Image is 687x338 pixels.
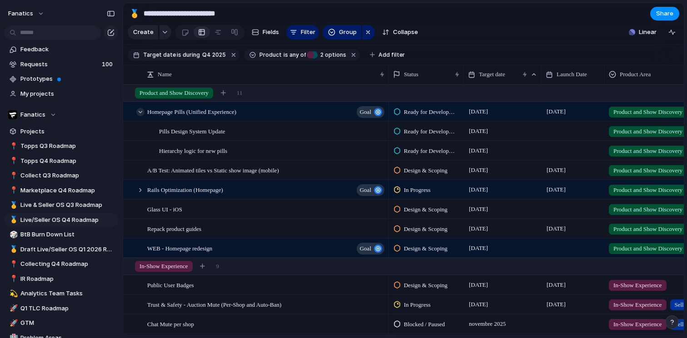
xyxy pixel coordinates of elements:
span: In-Show Experience [613,300,662,309]
span: Draft Live/Seller OS Q1 2026 Roadmap [20,245,115,254]
span: is [177,51,181,59]
span: [DATE] [544,106,568,117]
button: isduring [176,50,201,60]
span: Product and Show Discovery [139,88,209,98]
button: Share [650,7,679,20]
span: Feedback [20,45,115,54]
span: Ready for Development [404,127,456,136]
a: 🥇Live/Seller OS Q4 Roadmap [5,213,118,227]
span: BtB Burn Down List [20,230,115,239]
span: [DATE] [544,299,568,310]
a: Requests100 [5,58,118,71]
div: 🥇 [10,200,16,211]
div: 📍 [10,259,16,269]
span: Chat Mute per shop [147,318,194,329]
span: Product and Show Discovery [613,225,682,234]
span: Trust & Safety - Auction Mute (Per-Shop and Auto-Ban) [147,299,281,309]
button: 🥇 [8,216,17,225]
span: Rails Optimization (Homepage) [147,184,223,195]
span: In Progress [404,186,431,195]
button: Q4 2025 [200,50,228,60]
span: Name [158,70,172,79]
button: 💫 [8,289,17,298]
span: 2 [318,51,325,58]
a: 💫Analytics Team Tasks [5,287,118,300]
a: 📍Collect Q3 Roadmap [5,169,118,182]
a: 📍Topps Q3 Roadmap [5,139,118,153]
span: WEB - Homepage redesign [147,243,212,253]
span: novembre 2025 [467,318,508,329]
span: Live & Seller OS Q3 Roadmap [20,201,115,210]
div: 📍 [10,171,16,181]
span: Product and Show Discovery [613,127,682,136]
span: goal [360,242,371,255]
span: Target date [143,51,176,59]
span: Linear [639,28,657,37]
span: Topps Q4 Roadmap [20,157,115,166]
span: Hierarchy logic for new pills [159,145,227,156]
button: 🥇 [127,6,142,21]
div: 📍 [10,274,16,284]
div: 📍Collecting Q4 Roadmap [5,257,118,271]
button: Add filter [364,49,410,61]
div: 🎲 [10,230,16,240]
div: 🥇 [10,215,16,225]
span: Collapse [393,28,418,37]
button: Linear [625,25,660,39]
button: Create [128,25,158,39]
button: Group [323,25,361,39]
span: Product and Show Discovery [613,205,682,214]
button: 📍 [8,157,17,166]
span: Add filter [378,51,405,59]
button: goal [357,184,384,196]
span: In-Show Experience [613,320,662,329]
span: 11 [237,88,243,98]
span: [DATE] [467,299,490,310]
span: [DATE] [544,223,568,234]
span: Target date [479,70,505,79]
a: 🥇Draft Live/Seller OS Q1 2026 Roadmap [5,243,118,256]
div: 📍 [10,141,16,152]
span: In-Show Experience [139,262,188,271]
span: Product [259,51,282,59]
button: 🥇 [8,245,17,254]
div: 💫 [10,289,16,299]
button: 📍 [8,171,17,180]
span: 9 [216,262,219,271]
a: 🚀GTM [5,316,118,330]
span: Share [656,9,673,18]
button: 🎲 [8,230,17,239]
span: Homepage Pills (Unified Experience) [147,106,236,117]
span: goal [360,106,371,118]
span: goal [360,184,371,196]
button: 📍 [8,274,17,284]
span: Design & Scoping [404,205,448,214]
span: My projects [20,89,115,98]
div: 🚀 [10,303,16,314]
button: 📍 [8,260,17,269]
span: Live/Seller OS Q4 Roadmap [20,216,115,225]
span: In Progress [404,300,431,309]
a: Projects [5,125,118,138]
button: isany of [282,50,308,60]
button: goal [357,106,384,118]
span: Product Area [620,70,651,79]
div: 🎲BtB Burn Down List [5,228,118,241]
button: 📍 [8,142,17,151]
span: Filter [301,28,315,37]
span: Pills Design System Update [159,126,225,136]
span: Fields [263,28,279,37]
span: Requests [20,60,99,69]
span: Repack product guides [147,223,201,234]
span: [DATE] [467,223,490,234]
span: Ready for Development [404,108,456,117]
span: during [181,51,200,59]
span: Marketplace Q4 Roadmap [20,186,115,195]
a: Feedback [5,43,118,56]
div: 🚀Q1 TLC Roadmap [5,302,118,315]
a: 🥇Live & Seller OS Q3 Roadmap [5,198,118,212]
span: [DATE] [467,145,490,156]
